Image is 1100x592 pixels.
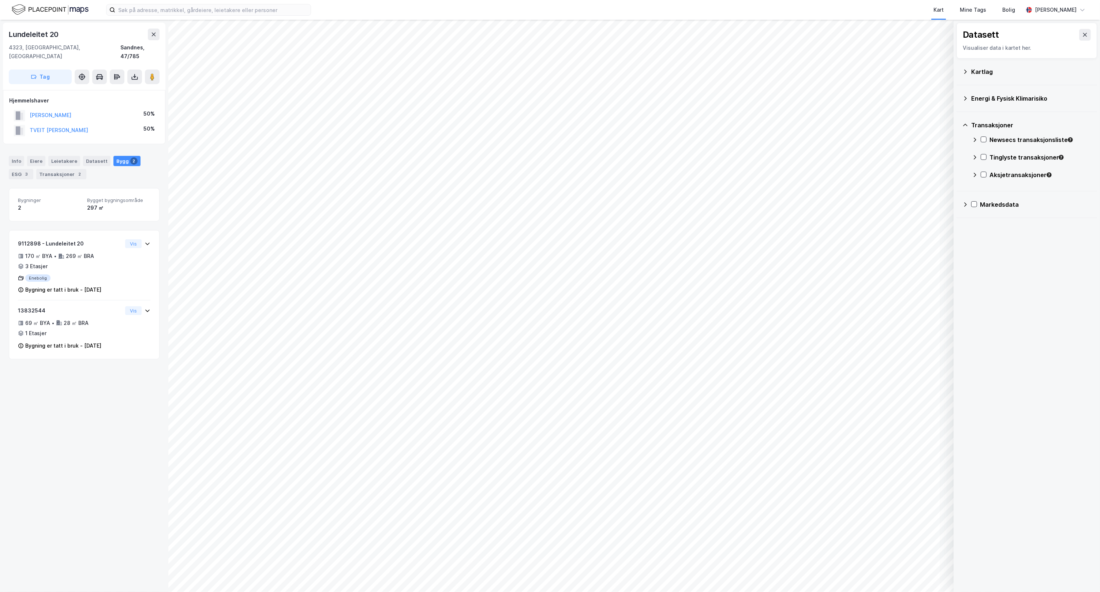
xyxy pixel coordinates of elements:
div: Transaksjoner [971,121,1091,130]
div: Bolig [1002,5,1015,14]
div: 13832544 [18,306,122,315]
div: Newsecs transaksjonsliste [989,135,1091,144]
div: Bygning er tatt i bruk - [DATE] [25,341,101,350]
div: 1 Etasjer [25,329,46,338]
div: Info [9,156,24,166]
div: Hjemmelshaver [9,96,159,105]
input: Søk på adresse, matrikkel, gårdeiere, leietakere eller personer [115,4,311,15]
div: 170 ㎡ BYA [25,252,52,261]
div: ESG [9,169,33,179]
div: Tooltip anchor [1067,136,1074,143]
div: • [52,320,55,326]
button: Vis [125,239,142,248]
div: 3 Etasjer [25,262,48,271]
div: Leietakere [48,156,80,166]
div: Kart [933,5,944,14]
div: Sandnes, 47/785 [120,43,160,61]
span: Bygninger [18,197,81,203]
span: Bygget bygningsområde [87,197,150,203]
button: Tag [9,70,72,84]
div: Bygning er tatt i bruk - [DATE] [25,285,101,294]
div: 2 [130,157,138,165]
div: 28 ㎡ BRA [64,319,89,327]
div: 2 [76,171,83,178]
div: Visualiser data i kartet her. [963,44,1091,52]
div: Kontrollprogram for chat [1063,557,1100,592]
div: Mine Tags [960,5,986,14]
div: 3 [23,171,30,178]
div: Lundeleitet 20 [9,29,60,40]
div: Transaksjoner [36,169,86,179]
img: logo.f888ab2527a4732fd821a326f86c7f29.svg [12,3,89,16]
div: • [54,253,57,259]
div: Datasett [83,156,111,166]
div: Bygg [113,156,141,166]
div: 9112898 - Lundeleitet 20 [18,239,122,248]
div: Aksjetransaksjoner [989,171,1091,179]
div: Markedsdata [980,200,1091,209]
div: Tooltip anchor [1058,154,1065,161]
div: 297 ㎡ [87,203,150,212]
div: 2 [18,203,81,212]
div: 4323, [GEOGRAPHIC_DATA], [GEOGRAPHIC_DATA] [9,43,120,61]
div: 69 ㎡ BYA [25,319,50,327]
div: Energi & Fysisk Klimarisiko [971,94,1091,103]
button: Vis [125,306,142,315]
iframe: Chat Widget [1063,557,1100,592]
div: 50% [143,109,155,118]
div: Kartlag [971,67,1091,76]
div: Tooltip anchor [1046,172,1052,178]
div: Eiere [27,156,45,166]
div: 269 ㎡ BRA [66,252,94,261]
div: Datasett [963,29,999,41]
div: Tinglyste transaksjoner [989,153,1091,162]
div: 50% [143,124,155,133]
div: [PERSON_NAME] [1035,5,1077,14]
